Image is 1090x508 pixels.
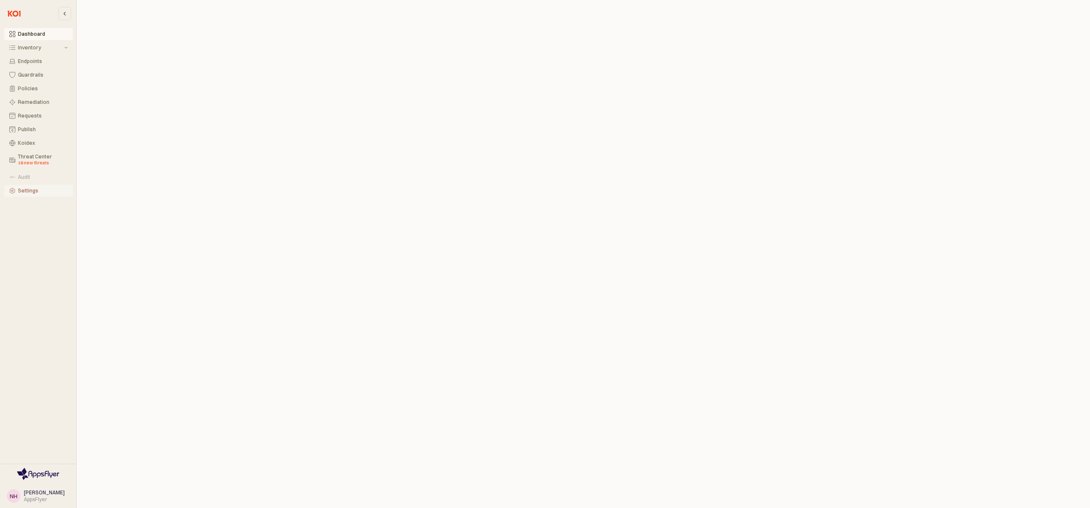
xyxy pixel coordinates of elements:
div: 18 new threats [18,160,68,166]
button: Inventory [4,42,73,54]
div: Requests [18,113,68,119]
button: Publish [4,123,73,135]
div: AppsFlyer [24,496,65,503]
button: Guardrails [4,69,73,81]
div: Endpoints [18,58,68,64]
span: [PERSON_NAME] [24,489,65,496]
div: Guardrails [18,72,68,78]
div: NH [10,492,17,500]
button: Endpoints [4,55,73,67]
div: Publish [18,126,68,132]
button: Policies [4,83,73,95]
button: NH [7,489,20,503]
div: Dashboard [18,31,68,37]
div: Koidex [18,140,68,146]
div: Inventory [18,45,63,51]
button: Remediation [4,96,73,108]
button: Koidex [4,137,73,149]
div: Threat Center [18,154,68,166]
button: Settings [4,185,73,197]
button: Threat Center [4,151,73,169]
div: Settings [18,188,68,194]
div: Audit [18,174,68,180]
button: Audit [4,171,73,183]
div: Remediation [18,99,68,105]
button: Dashboard [4,28,73,40]
button: Requests [4,110,73,122]
div: Policies [18,86,68,92]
